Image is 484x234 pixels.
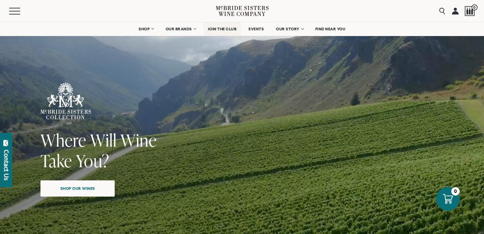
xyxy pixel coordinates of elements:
[120,128,157,152] span: Wine
[161,22,200,36] a: OUR BRANDS
[40,128,86,152] span: Where
[315,27,346,31] span: FIND NEAR YOU
[134,22,158,36] a: SHOP
[49,182,107,195] span: Shop our wines
[249,27,264,31] span: EVENTS
[40,180,115,197] a: Shop our wines
[40,149,72,172] span: Take
[451,187,460,196] div: 0
[244,22,268,36] a: EVENTS
[9,8,33,14] button: Mobile Menu Trigger
[208,27,237,31] span: JOIN THE CLUB
[472,4,478,10] span: 0
[166,27,192,31] span: OUR BRANDS
[203,22,241,36] a: JOIN THE CLUB
[76,149,109,172] span: You?
[139,27,150,31] span: SHOP
[272,22,308,36] a: OUR STORY
[3,150,10,180] div: Contact Us
[276,27,300,31] span: OUR STORY
[90,128,117,152] span: Will
[311,22,350,36] a: FIND NEAR YOU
